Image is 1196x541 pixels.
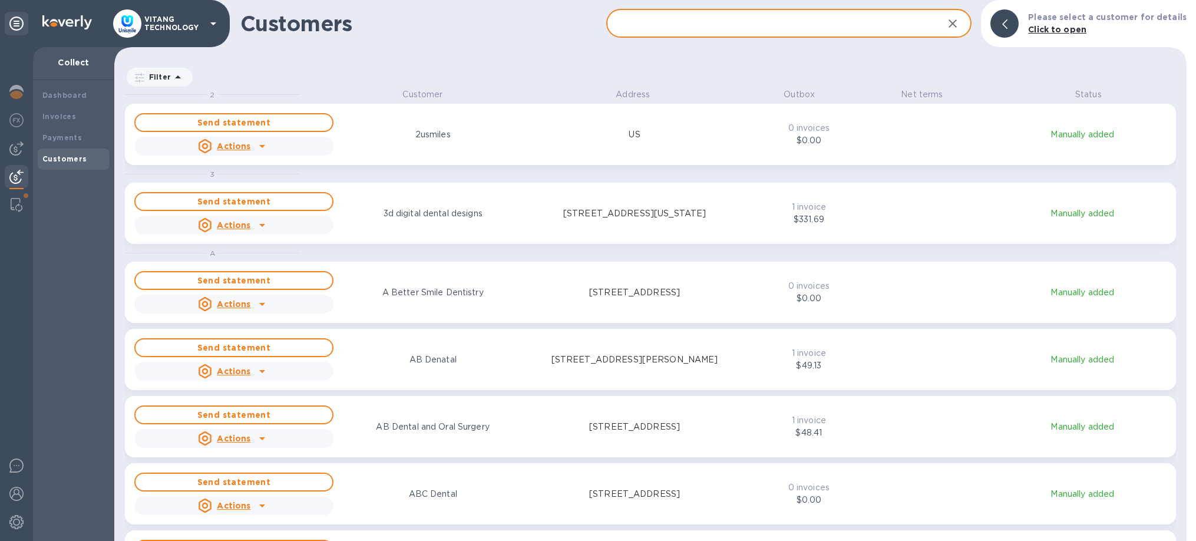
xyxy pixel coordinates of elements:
[768,134,850,147] p: $0.00
[145,475,323,489] span: Send statement
[768,414,850,427] p: 1 invoice
[1001,88,1176,101] p: Status
[210,90,214,99] span: 2
[42,154,87,163] b: Customers
[996,421,1169,433] p: Manually added
[217,501,250,510] u: Actions
[996,207,1169,220] p: Manually added
[878,88,966,101] p: Net terms
[409,488,457,500] p: ABC Dental
[551,354,718,366] p: [STREET_ADDRESS][PERSON_NAME]
[996,354,1169,366] p: Manually added
[134,405,333,424] button: Send statement
[768,347,850,359] p: 1 invoice
[125,88,1187,541] div: grid
[768,122,850,134] p: 0 invoices
[125,104,1176,165] button: Send statementActions2usmilesUS0 invoices$0.00Manually added
[629,128,640,141] p: US
[134,192,333,211] button: Send statement
[145,116,323,130] span: Send statement
[125,396,1176,457] button: Send statementActionsAB Dental and Oral Surgery[STREET_ADDRESS]1 invoice$48.41Manually added
[42,133,82,142] b: Payments
[768,494,850,506] p: $0.00
[217,299,250,309] u: Actions
[144,15,203,32] p: VITANG TECHNOLOGY
[768,292,850,305] p: $0.00
[409,354,457,366] p: AB Denatal
[217,141,250,151] u: Actions
[210,170,214,179] span: 3
[125,183,1176,244] button: Send statementActions3d digital dental designs[STREET_ADDRESS][US_STATE]1 invoice$331.69Manually ...
[217,220,250,230] u: Actions
[589,286,680,299] p: [STREET_ADDRESS]
[134,271,333,290] button: Send statement
[134,473,333,491] button: Send statement
[42,112,76,121] b: Invoices
[125,329,1176,390] button: Send statementActionsAB Denatal[STREET_ADDRESS][PERSON_NAME]1 invoice$49.13Manually added
[210,249,215,258] span: A
[376,421,489,433] p: AB Dental and Oral Surgery
[240,11,606,36] h1: Customers
[42,91,87,100] b: Dashboard
[217,367,250,376] u: Actions
[42,57,105,68] p: Collect
[144,72,171,82] p: Filter
[125,463,1176,524] button: Send statementActionsABC Dental[STREET_ADDRESS]0 invoices$0.00Manually added
[768,280,850,292] p: 0 invoices
[996,286,1169,299] p: Manually added
[145,194,323,209] span: Send statement
[768,481,850,494] p: 0 invoices
[384,207,483,220] p: 3d digital dental designs
[134,113,333,132] button: Send statement
[382,286,484,299] p: A Better Smile Dentistry
[563,207,706,220] p: [STREET_ADDRESS][US_STATE]
[768,359,850,372] p: $49.13
[768,213,850,226] p: $331.69
[768,201,850,213] p: 1 invoice
[755,88,843,101] p: Outbox
[335,88,510,101] p: Customer
[145,341,323,355] span: Send statement
[5,12,28,35] div: Unpin categories
[589,488,680,500] p: [STREET_ADDRESS]
[125,262,1176,323] button: Send statementActionsA Better Smile Dentistry[STREET_ADDRESS]0 invoices$0.00Manually added
[9,113,24,127] img: Foreign exchange
[996,128,1169,141] p: Manually added
[996,488,1169,500] p: Manually added
[134,338,333,357] button: Send statement
[217,434,250,443] u: Actions
[589,421,680,433] p: [STREET_ADDRESS]
[145,273,323,288] span: Send statement
[42,15,92,29] img: Logo
[415,128,451,141] p: 2usmiles
[546,88,721,101] p: Address
[1028,25,1086,34] b: Click to open
[145,408,323,422] span: Send statement
[1028,12,1187,22] b: Please select a customer for details
[768,427,850,439] p: $48.41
